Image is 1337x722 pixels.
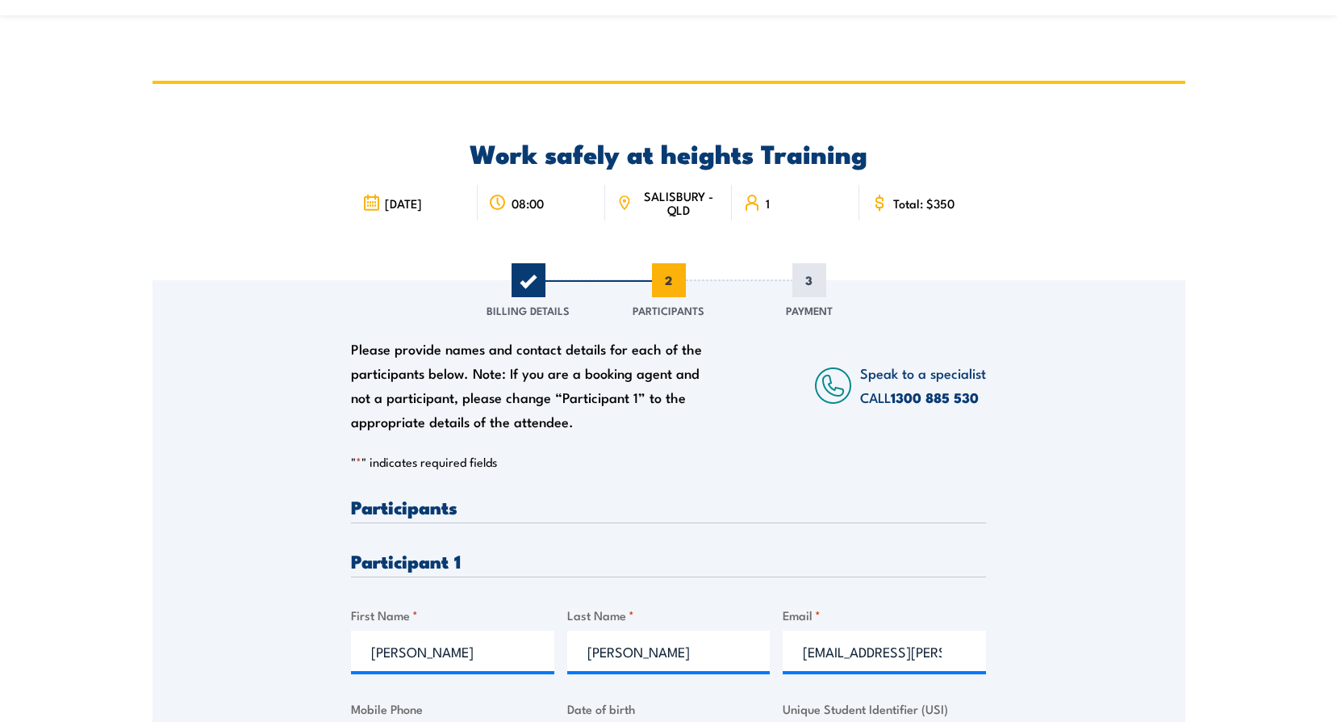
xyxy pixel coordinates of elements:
[783,606,986,624] label: Email
[783,699,986,718] label: Unique Student Identifier (USI)
[512,196,544,210] span: 08:00
[637,189,721,216] span: SALISBURY - QLD
[351,497,986,516] h3: Participants
[652,263,686,297] span: 2
[567,606,771,624] label: Last Name
[351,337,717,434] div: Please provide names and contact details for each of the participants below. Note: If you are a b...
[893,196,955,210] span: Total: $350
[860,363,986,407] span: Speak to a specialist CALL
[487,302,570,318] span: Billing Details
[786,302,833,318] span: Payment
[766,196,770,210] span: 1
[792,263,826,297] span: 3
[351,552,986,570] h3: Participant 1
[512,263,545,297] span: 1
[351,699,554,718] label: Mobile Phone
[351,141,986,164] h2: Work safely at heights Training
[351,606,554,624] label: First Name
[385,196,422,210] span: [DATE]
[351,454,986,470] p: " " indicates required fields
[633,302,704,318] span: Participants
[891,387,979,408] a: 1300 885 530
[567,699,771,718] label: Date of birth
